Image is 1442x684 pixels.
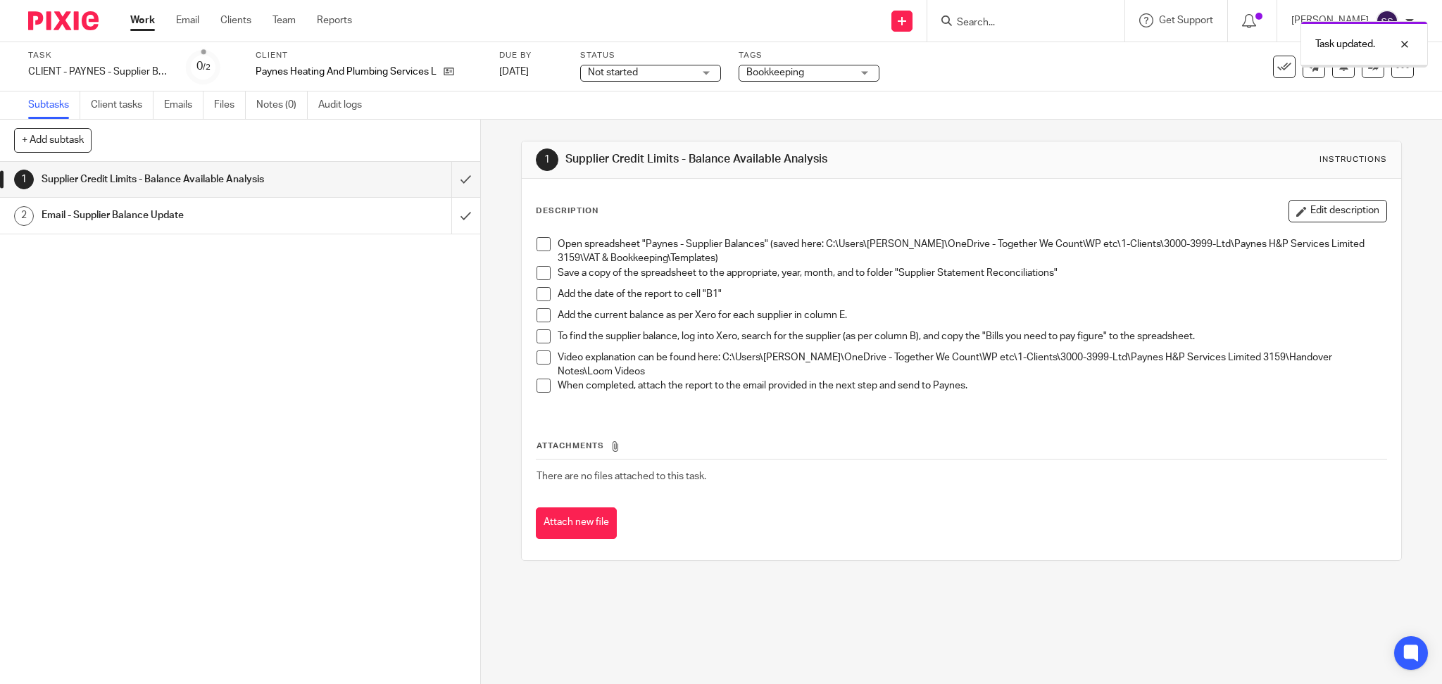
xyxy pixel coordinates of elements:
[536,148,558,171] div: 1
[499,67,529,77] span: [DATE]
[499,50,563,61] label: Due by
[1289,200,1387,222] button: Edit description
[42,205,306,226] h1: Email - Supplier Balance Update
[272,13,296,27] a: Team
[318,91,372,119] a: Audit logs
[565,152,991,167] h1: Supplier Credit Limits - Balance Available Analysis
[558,308,1387,322] p: Add the current balance as per Xero for each supplier in column E.
[536,205,598,217] p: Description
[588,68,638,77] span: Not started
[558,237,1387,266] p: Open spreadsheet "Paynes - Supplier Balances" (saved here: C:\Users\[PERSON_NAME]\OneDrive - Toge...
[558,329,1387,343] p: To find the supplier balance, log into Xero, search for the supplier (as per column B), and copy ...
[256,65,437,79] p: Paynes Heating And Plumbing Services Limited
[256,50,482,61] label: Client
[256,91,308,119] a: Notes (0)
[214,91,246,119] a: Files
[130,13,155,27] a: Work
[746,68,804,77] span: Bookkeeping
[537,471,706,481] span: There are no files attached to this task.
[558,379,1387,393] p: When completed, attach the report to the email provided in the next step and send to Paynes.
[196,58,211,75] div: 0
[1315,37,1375,51] p: Task updated.
[14,206,34,226] div: 2
[14,128,92,152] button: + Add subtask
[537,442,604,450] span: Attachments
[28,11,99,30] img: Pixie
[317,13,352,27] a: Reports
[1319,154,1387,165] div: Instructions
[580,50,721,61] label: Status
[558,266,1387,280] p: Save a copy of the spreadsheet to the appropriate, year, month, and to folder "Supplier Statement...
[28,50,169,61] label: Task
[28,91,80,119] a: Subtasks
[91,91,153,119] a: Client tasks
[28,65,169,79] div: CLIENT - PAYNES - Supplier Balance Analysis
[558,350,1387,379] p: Video explanation can be found here: C:\Users\[PERSON_NAME]\OneDrive - Together We Count\WP etc\1...
[14,170,34,189] div: 1
[42,169,306,190] h1: Supplier Credit Limits - Balance Available Analysis
[1376,10,1398,32] img: svg%3E
[558,287,1387,301] p: Add the date of the report to cell "B1"
[164,91,203,119] a: Emails
[536,507,617,539] button: Attach new file
[220,13,251,27] a: Clients
[176,13,199,27] a: Email
[203,63,211,71] small: /2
